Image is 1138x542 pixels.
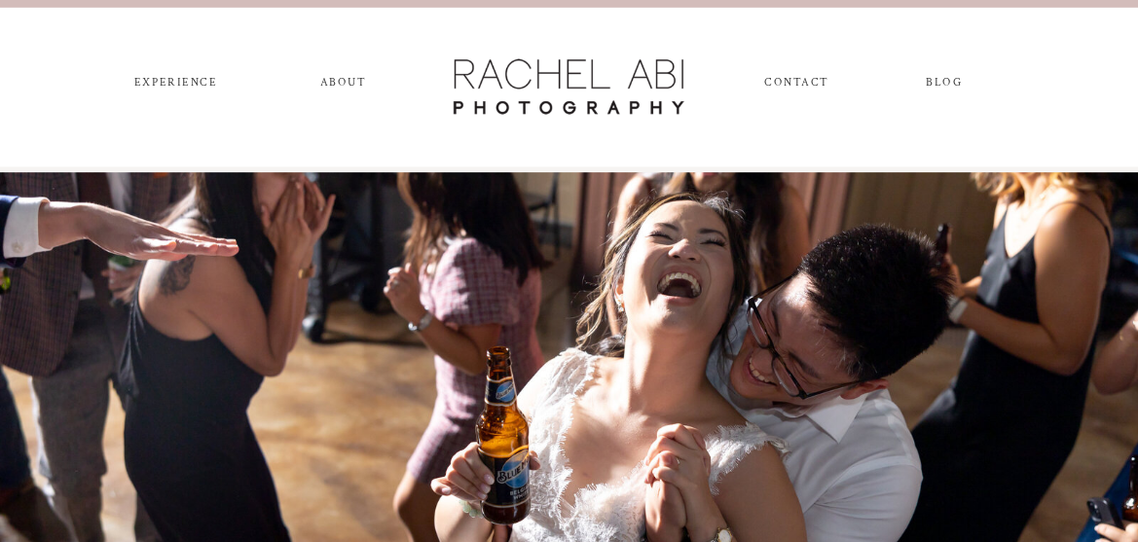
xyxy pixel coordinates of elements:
[764,76,827,96] a: CONTACT
[127,76,226,96] a: experience
[909,76,978,96] a: blog
[316,76,370,96] a: ABOUT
